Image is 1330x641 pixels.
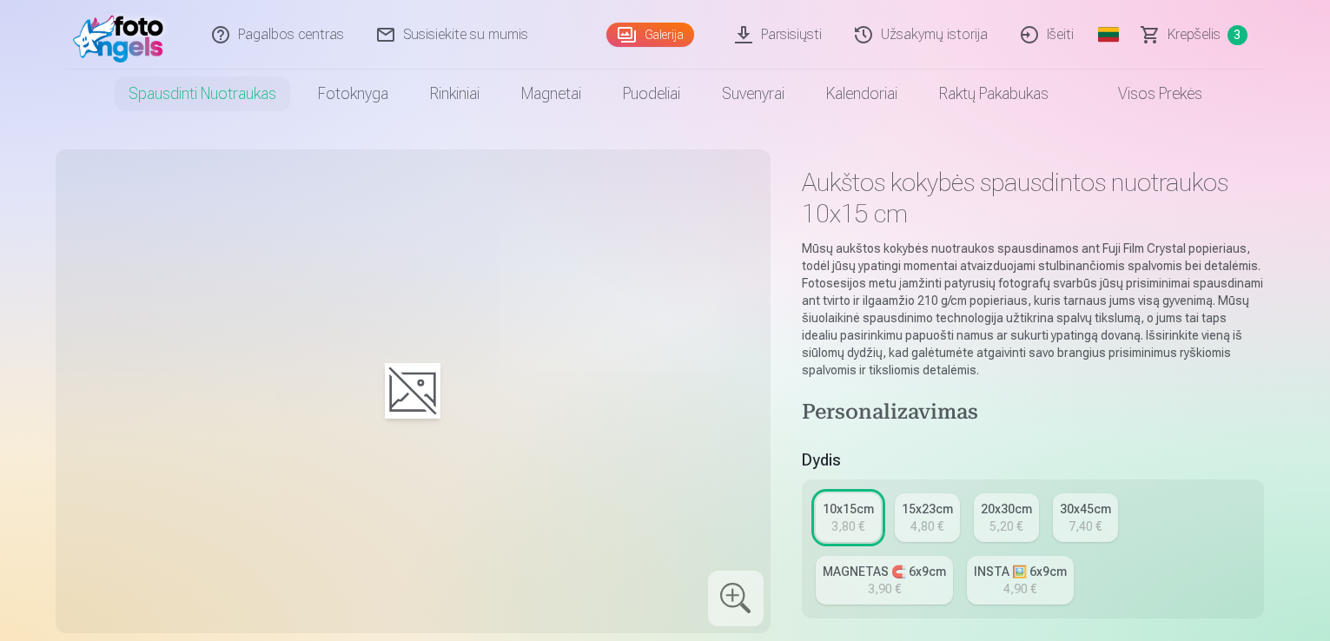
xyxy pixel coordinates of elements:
a: Raktų pakabukas [918,69,1069,118]
div: 15x23cm [902,500,953,518]
a: Visos prekės [1069,69,1223,118]
a: INSTA 🖼️ 6x9cm4,90 € [967,556,1074,605]
a: 10x15cm3,80 € [816,493,881,542]
a: Fotoknyga [297,69,409,118]
div: 7,40 € [1069,518,1102,535]
a: 15x23cm4,80 € [895,493,960,542]
a: Galerija [606,23,694,47]
span: 3 [1227,25,1247,45]
a: Magnetai [500,69,602,118]
div: 30x45cm [1060,500,1111,518]
a: Kalendoriai [805,69,918,118]
div: MAGNETAS 🧲 6x9cm [823,563,946,580]
a: 20x30cm5,20 € [974,493,1039,542]
div: INSTA 🖼️ 6x9cm [974,563,1067,580]
a: MAGNETAS 🧲 6x9cm3,90 € [816,556,953,605]
h1: Aukštos kokybės spausdintos nuotraukos 10x15 cm [802,167,1265,229]
div: 5,20 € [989,518,1022,535]
div: 10x15cm [823,500,874,518]
p: Mūsų aukštos kokybės nuotraukos spausdinamos ant Fuji Film Crystal popieriaus, todėl jūsų ypating... [802,240,1265,379]
div: 20x30cm [981,500,1032,518]
div: 3,80 € [831,518,864,535]
a: Rinkiniai [409,69,500,118]
div: 4,90 € [1003,580,1036,598]
a: Spausdinti nuotraukas [108,69,297,118]
a: Puodeliai [602,69,701,118]
a: Suvenyrai [701,69,805,118]
span: Krepšelis [1168,24,1221,45]
div: 4,80 € [910,518,943,535]
div: 3,90 € [868,580,901,598]
img: /fa2 [73,7,173,63]
a: 30x45cm7,40 € [1053,493,1118,542]
h4: Personalizavimas [802,400,1265,427]
h5: Dydis [802,448,1265,472]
